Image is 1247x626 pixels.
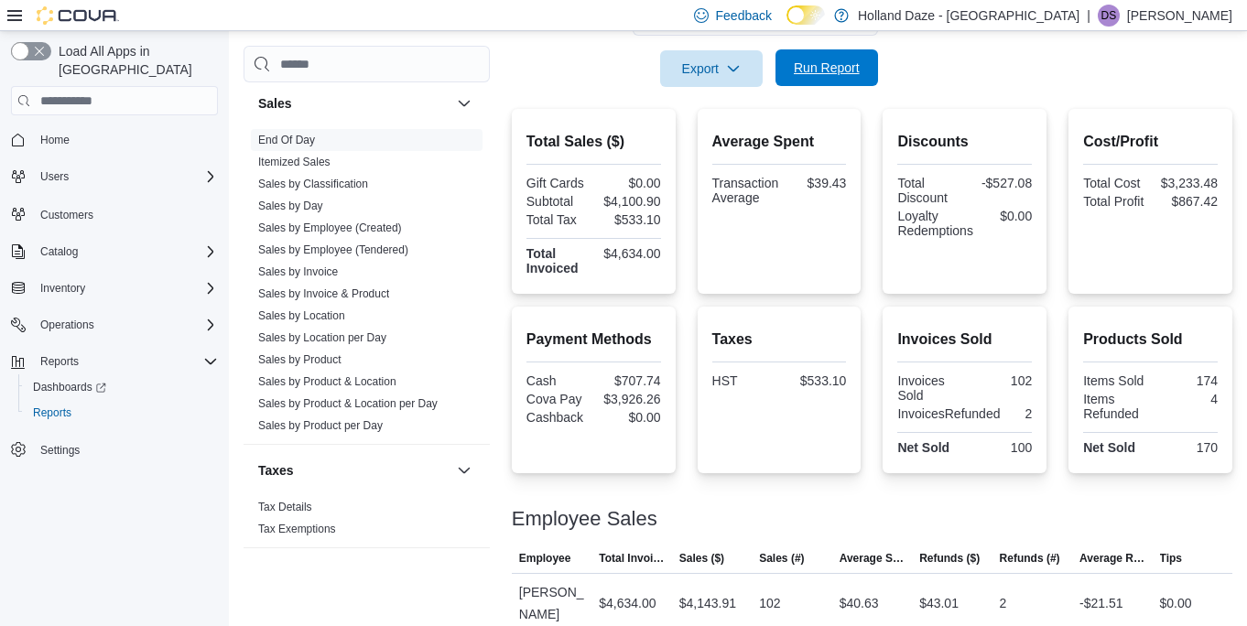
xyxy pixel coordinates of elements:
a: Sales by Invoice & Product [258,287,389,300]
div: 2 [1007,406,1032,421]
a: Sales by Product [258,353,342,366]
span: Tips [1160,551,1182,566]
a: Sales by Product & Location [258,375,396,388]
div: $867.42 [1155,194,1218,209]
button: Home [4,126,225,153]
a: Home [33,129,77,151]
a: Dashboards [26,376,114,398]
span: Home [40,133,70,147]
span: Export [671,50,752,87]
span: Home [33,128,218,151]
div: 102 [969,373,1032,388]
div: Total Discount [897,176,960,205]
span: Refunds ($) [919,551,980,566]
span: Employee [519,551,571,566]
h2: Average Spent [712,131,847,153]
button: Catalog [4,239,225,264]
span: Average Refund [1079,551,1144,566]
div: $4,100.90 [597,194,660,209]
div: 100 [969,440,1032,455]
a: Sales by Product & Location per Day [258,397,438,410]
button: Users [4,164,225,189]
span: Sales (#) [759,551,804,566]
h3: Sales [258,94,292,113]
span: Sales by Employee (Tendered) [258,243,408,257]
span: Sales by Product [258,352,342,367]
div: $40.63 [840,592,879,614]
strong: Total Invoiced [526,246,579,275]
span: Users [40,169,69,184]
button: Taxes [258,461,450,480]
div: -$527.08 [969,176,1032,190]
div: Cash [526,373,590,388]
span: Sales by Classification [258,177,368,191]
a: Sales by Employee (Tendered) [258,243,408,256]
div: Items Sold [1083,373,1146,388]
span: Refunds (#) [1000,551,1060,566]
div: $0.00 [597,410,660,425]
div: InvoicesRefunded [897,406,1000,421]
div: $0.00 [1160,592,1192,614]
button: Inventory [4,275,225,301]
strong: Net Sold [897,440,949,455]
a: Sales by Classification [258,178,368,190]
div: Loyalty Redemptions [897,209,973,238]
button: Inventory [33,277,92,299]
span: Dashboards [33,380,106,394]
div: 170 [1155,440,1218,455]
button: Taxes [453,459,475,481]
div: $4,143.91 [679,592,736,614]
div: Items Refunded [1083,392,1146,421]
div: $43.01 [919,592,959,614]
h2: Products Sold [1083,329,1218,351]
h2: Cost/Profit [1083,131,1218,153]
button: Operations [4,312,225,338]
a: Dashboards [18,374,225,400]
span: Sales by Invoice [258,264,338,279]
span: Catalog [33,241,218,263]
div: $4,634.00 [599,592,656,614]
a: Sales by Employee (Created) [258,221,402,234]
h2: Invoices Sold [897,329,1032,351]
button: Reports [33,351,86,372]
div: 2 [1000,592,1007,614]
span: Users [33,166,218,188]
span: Sales by Employee (Created) [258,221,402,235]
h3: Employee Sales [512,508,657,530]
div: $0.00 [597,176,660,190]
span: Sales by Invoice & Product [258,286,389,301]
a: Reports [26,402,79,424]
span: Customers [40,208,93,222]
span: Settings [33,438,218,461]
a: End Of Day [258,134,315,146]
span: Sales ($) [679,551,724,566]
div: Transaction Average [712,176,779,205]
a: Sales by Invoice [258,265,338,278]
div: Total Profit [1083,194,1146,209]
strong: Net Sold [1083,440,1135,455]
p: [PERSON_NAME] [1127,5,1232,27]
div: Subtotal [526,194,590,209]
span: Load All Apps in [GEOGRAPHIC_DATA] [51,42,218,79]
span: Sales by Location [258,308,345,323]
span: Dark Mode [786,25,787,26]
span: Operations [33,314,218,336]
a: Customers [33,204,101,226]
a: Itemized Sales [258,156,331,168]
span: Reports [33,351,218,372]
div: Sales [244,129,490,444]
a: Sales by Location [258,309,345,322]
button: Sales [258,94,450,113]
p: | [1087,5,1090,27]
div: $3,926.26 [597,392,660,406]
div: 174 [1155,373,1218,388]
button: Reports [18,400,225,426]
img: Cova [37,6,119,25]
div: Cova Pay [526,392,590,406]
div: $533.10 [597,212,660,227]
h2: Taxes [712,329,847,351]
div: -$21.51 [1079,592,1122,614]
div: Cashback [526,410,590,425]
span: Feedback [716,6,772,25]
span: Inventory [40,281,85,296]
